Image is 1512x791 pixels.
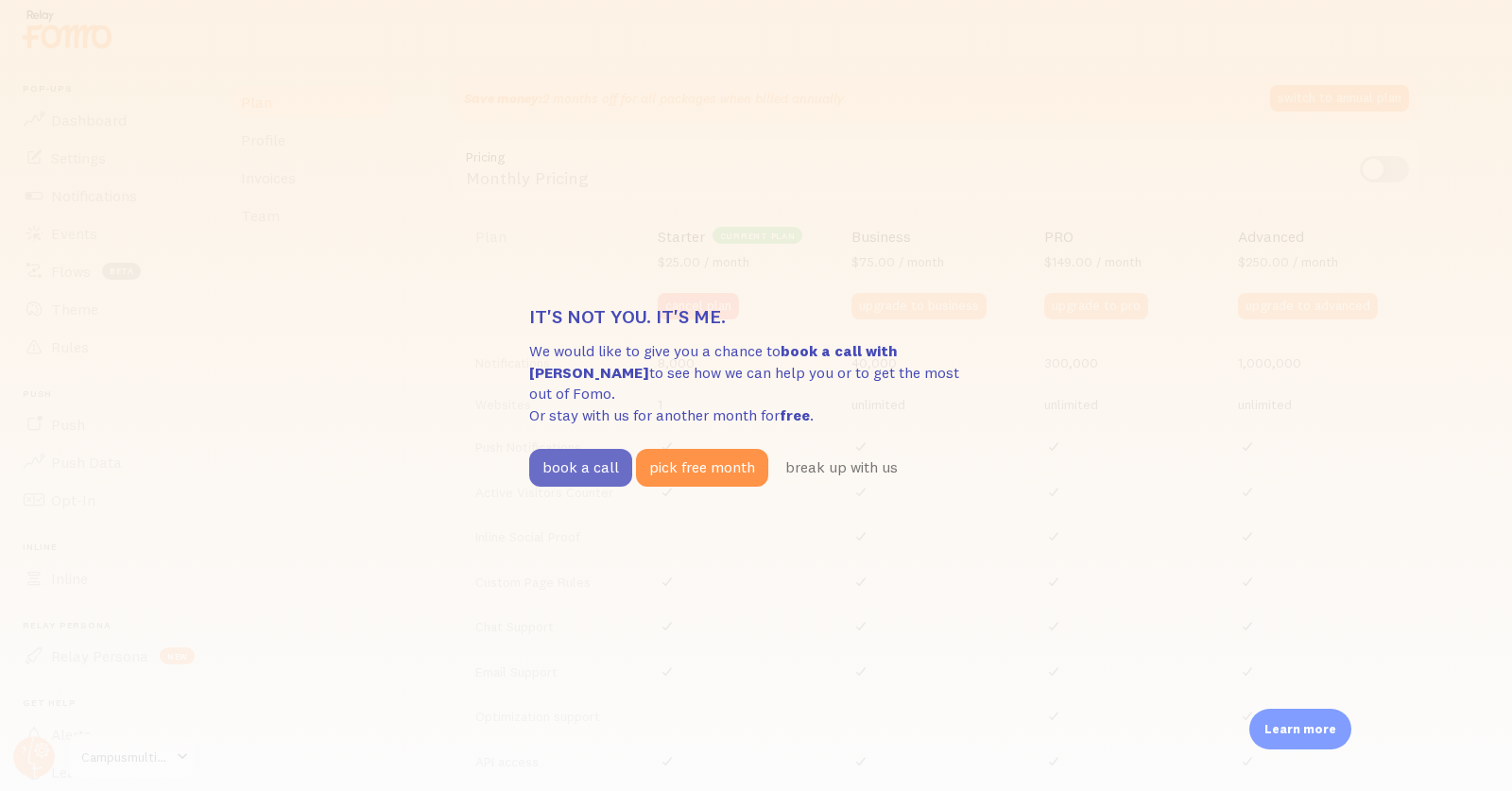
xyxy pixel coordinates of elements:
[772,449,911,487] button: break up with us
[529,340,983,426] p: We would like to give you a chance to to see how we can help you or to get the most out of Fomo. ...
[780,405,810,424] strong: free
[529,304,983,329] h3: It's not you. It's me.
[636,449,768,487] button: pick free month
[529,449,632,487] button: book a call
[1249,709,1351,749] div: Learn more
[1264,720,1336,738] p: Learn more
[529,341,898,382] strong: book a call with [PERSON_NAME]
